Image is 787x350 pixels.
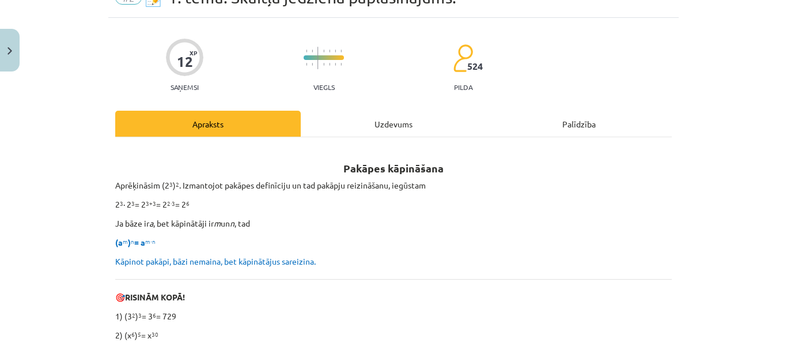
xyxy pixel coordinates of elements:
img: icon-short-line-57e1e144782c952c97e751825c79c345078a6d821885a25fce030b3d8c18986b.svg [312,50,313,52]
sup: m⋅n [145,237,156,246]
p: 2) (x ) = x [115,329,672,341]
sup: n [131,237,134,246]
sup: m [123,237,128,246]
sup: 3 [131,199,135,208]
div: Uzdevums [301,111,486,137]
p: Viegls [313,83,335,91]
div: Palīdzība [486,111,672,137]
p: Ja bāze ir , bet kāpinātāji ir un , tad [115,217,672,229]
img: icon-short-line-57e1e144782c952c97e751825c79c345078a6d821885a25fce030b3d8c18986b.svg [312,63,313,66]
img: icon-short-line-57e1e144782c952c97e751825c79c345078a6d821885a25fce030b3d8c18986b.svg [323,50,324,52]
img: icon-short-line-57e1e144782c952c97e751825c79c345078a6d821885a25fce030b3d8c18986b.svg [323,63,324,66]
span: Kāpinot pakāpi, bāzi nemaina, bet kāpinātājus sareizina. [115,256,316,266]
img: icon-short-line-57e1e144782c952c97e751825c79c345078a6d821885a25fce030b3d8c18986b.svg [340,63,342,66]
img: students-c634bb4e5e11cddfef0936a35e636f08e4e9abd3cc4e673bd6f9a4125e45ecb1.svg [453,44,473,73]
span: XP [190,50,197,56]
p: 1) (3 ) = 3 = 729 [115,310,672,322]
img: icon-short-line-57e1e144782c952c97e751825c79c345078a6d821885a25fce030b3d8c18986b.svg [335,50,336,52]
p: Saņemsi [166,83,203,91]
i: n [230,218,234,228]
sup: 3+3 [146,199,156,208]
sup: 2 [176,180,179,189]
sup: 6 [131,330,135,338]
strong: (a ) = a [115,237,156,247]
img: icon-short-line-57e1e144782c952c97e751825c79c345078a6d821885a25fce030b3d8c18986b.svg [335,63,336,66]
sup: 6 [153,311,156,319]
i: a [149,218,153,228]
img: icon-short-line-57e1e144782c952c97e751825c79c345078a6d821885a25fce030b3d8c18986b.svg [329,50,330,52]
p: pilda [454,83,472,91]
b: Pakāpes kāpināšana [343,161,444,175]
span: 524 [467,61,483,71]
sup: 3 [169,180,173,189]
img: icon-short-line-57e1e144782c952c97e751825c79c345078a6d821885a25fce030b3d8c18986b.svg [306,63,307,66]
img: icon-short-line-57e1e144782c952c97e751825c79c345078a6d821885a25fce030b3d8c18986b.svg [340,50,342,52]
div: 12 [177,54,193,70]
div: Apraksts [115,111,301,137]
i: m [214,218,221,228]
sup: 5 [138,330,141,338]
sup: 2 [132,311,135,319]
sup: 6 [186,199,190,208]
img: icon-close-lesson-0947bae3869378f0d4975bcd49f059093ad1ed9edebbc8119c70593378902aed.svg [7,47,12,55]
sup: 30 [152,330,158,338]
p: 2 ∙ 2 = 2 = 2 = 2 [115,198,672,210]
sup: 3 [120,199,123,208]
b: RISINĀM KOPĀ! [125,292,185,302]
img: icon-long-line-d9ea69661e0d244f92f715978eff75569469978d946b2353a9bb055b3ed8787d.svg [317,47,319,69]
sup: 3 [138,311,142,319]
p: Aprēķināsim (2 ) . Izmantojot pakāpes definīciju un tad pakāpju reizināšanu, iegūstam [115,179,672,191]
img: icon-short-line-57e1e144782c952c97e751825c79c345078a6d821885a25fce030b3d8c18986b.svg [329,63,330,66]
p: 🎯 [115,291,672,303]
img: icon-short-line-57e1e144782c952c97e751825c79c345078a6d821885a25fce030b3d8c18986b.svg [306,50,307,52]
sup: 2∙3 [167,199,175,208]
